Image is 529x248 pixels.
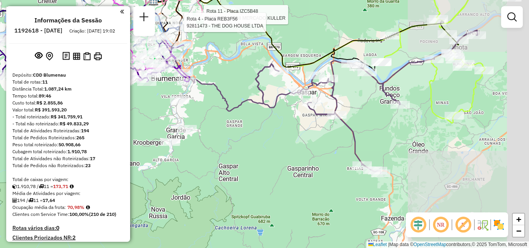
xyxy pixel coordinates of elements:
div: Total de Atividades não Roteirizadas: [12,155,124,162]
span: Ocupação média da frota: [12,204,66,210]
div: Total de Atividades Roteirizadas: [12,127,124,134]
div: - Total não roteirizado: [12,120,124,127]
strong: 2 [72,234,76,241]
div: Atividade não roteirizada - RESTAURANTE CANTINHO DO SABOR LTDA [161,138,180,146]
span: Clientes com Service Time: [12,211,69,217]
span: Ocultar NR [431,216,450,234]
div: Custo total: [12,99,124,106]
div: Atividade não roteirizada - SABRINA SERAFIM [455,60,474,68]
strong: 100,00% [69,211,89,217]
strong: R$ 391.593,20 [35,107,67,113]
div: 194 / 11 = [12,197,124,204]
span: + [516,214,521,224]
button: Imprimir Rotas [92,51,103,62]
a: OpenStreetMap [414,242,447,247]
div: Atividade não roteirizada - BRAZ CORADINI POSTO [380,32,400,39]
div: Atividade não roteirizada - AMAZONAS COMERCIO DE [170,96,189,104]
div: Total de Pedidos Roteirizados: [12,134,124,141]
strong: 173,71 [53,183,68,189]
div: - Total roteirizado: [12,113,124,120]
button: Visualizar relatório de Roteirização [71,51,82,61]
strong: R$ 2.855,86 [36,100,63,106]
img: Fluxo de ruas [476,219,489,231]
strong: 11 [42,79,48,85]
div: Tempo total: [12,92,124,99]
div: Atividade não roteirizada - V COMERCIO DE ALIMEN [372,58,392,66]
span: Exibir rótulo [454,216,472,234]
a: Exibir filtros [504,9,520,25]
span: Ocultar deslocamento [409,216,428,234]
strong: 0 [56,224,59,231]
strong: R$ 341.759,91 [51,114,82,120]
div: 1.910,78 / 11 = [12,183,124,190]
button: Logs desbloquear sessão [61,50,71,62]
strong: 70,98% [67,204,84,210]
div: Total de Pedidos não Roteirizados: [12,162,124,169]
a: Nova sessão e pesquisa [136,9,152,27]
div: Total de caixas por viagem: [12,176,124,183]
div: Criação: [DATE] 19:02 [66,27,118,34]
strong: 265 [76,135,84,140]
h4: Informações da Sessão [34,17,102,24]
strong: (210 de 210) [89,211,116,217]
strong: 89:46 [39,93,51,99]
div: Atividade não roteirizada - 58.634.891 ROSA CAVIQUIOLI MAES [474,67,494,74]
strong: 194 [81,128,89,133]
strong: 1.910,78 [67,149,87,154]
strong: 1.087,24 km [44,86,72,92]
i: Total de rotas [28,198,33,203]
div: Map data © contributors,© 2025 TomTom, Microsoft [366,241,529,248]
div: Cubagem total roteirizado: [12,148,124,155]
button: Visualizar Romaneio [82,51,92,62]
strong: 17,64 [43,197,55,203]
a: Clique aqui para minimizar o painel [120,7,124,16]
div: Valor total: [12,106,124,113]
button: Centralizar mapa no depósito ou ponto de apoio [44,50,55,62]
div: Média de Atividades por viagem: [12,190,124,197]
div: Distância Total: [12,86,124,92]
strong: 50.908,66 [58,142,81,147]
div: Atividade não roteirizada - V COMERCIO DE ALIMEN [372,58,392,66]
span: − [516,226,521,236]
a: Leaflet [368,242,387,247]
strong: CDD Blumenau [33,72,66,78]
h4: Rotas vários dias: [12,225,124,231]
h4: Clientes Priorizados NR: [12,234,124,241]
a: Zoom out [513,225,524,237]
div: Atividade não roteirizada - BENTU S BEER CONVENIENCIA LTDA [177,125,197,133]
i: Total de Atividades [12,198,17,203]
strong: 23 [85,162,91,168]
div: Total de rotas: [12,79,124,86]
strong: 17 [90,156,95,161]
button: Exibir sessão original [33,50,44,62]
a: Zoom in [513,214,524,225]
div: Peso total roteirizado: [12,141,124,148]
em: Média calculada utilizando a maior ocupação (%Peso ou %Cubagem) de cada rota da sessão. Rotas cro... [86,205,90,210]
img: Exibir/Ocultar setores [493,219,505,231]
span: | [388,242,389,247]
i: Meta Caixas/viagem: 199,74 Diferença: -26,03 [70,184,74,189]
i: Total de rotas [39,184,44,189]
h6: 1192618 - [DATE] [14,27,62,34]
i: Cubagem total roteirizado [12,184,17,189]
strong: R$ 49.833,29 [60,121,89,127]
div: Depósito: [12,72,124,79]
